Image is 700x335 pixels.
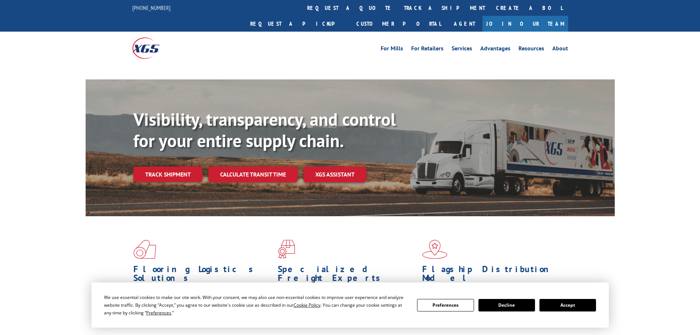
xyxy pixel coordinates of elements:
[104,293,408,317] div: We use essential cookies to make our site work. With your consent, we may also use non-essential ...
[552,46,568,54] a: About
[278,265,417,286] h1: Specialized Freight Experts
[452,46,472,54] a: Services
[133,265,272,286] h1: Flooring Logistics Solutions
[422,240,448,259] img: xgs-icon-flagship-distribution-model-red
[480,46,510,54] a: Advantages
[518,46,544,54] a: Resources
[381,46,403,54] a: For Mills
[91,282,609,328] div: Cookie Consent Prompt
[478,299,535,311] button: Decline
[133,167,202,182] a: Track shipment
[539,299,596,311] button: Accept
[146,310,171,316] span: Preferences
[133,108,396,152] b: Visibility, transparency, and control for your entire supply chain.
[278,240,295,259] img: xgs-icon-focused-on-flooring-red
[422,265,561,286] h1: Flagship Distribution Model
[133,240,156,259] img: xgs-icon-total-supply-chain-intelligence-red
[417,299,474,311] button: Preferences
[482,16,568,32] a: Join Our Team
[304,167,366,182] a: XGS ASSISTANT
[245,16,351,32] a: Request a pickup
[208,167,298,182] a: Calculate transit time
[446,16,482,32] a: Agent
[294,302,320,308] span: Cookie Policy
[351,16,446,32] a: Customer Portal
[411,46,444,54] a: For Retailers
[132,4,170,11] a: [PHONE_NUMBER]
